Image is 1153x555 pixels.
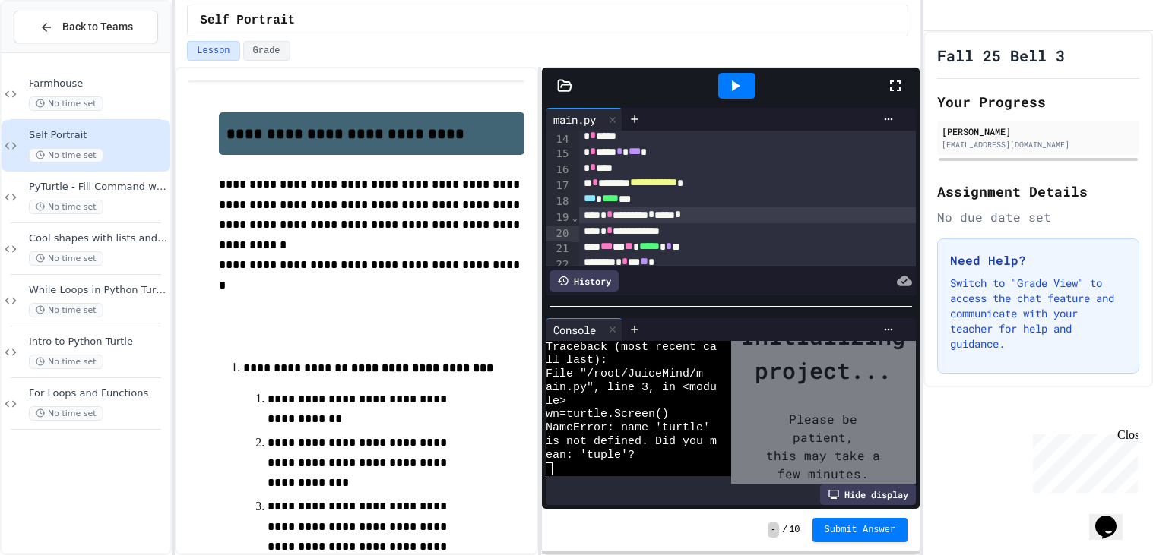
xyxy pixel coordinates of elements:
[546,408,669,421] span: wn=turtle.Screen()
[29,406,103,421] span: No time set
[820,484,916,505] div: Hide display
[546,162,571,178] div: 16
[942,139,1135,150] div: [EMAIL_ADDRESS][DOMAIN_NAME]
[546,226,571,242] div: 20
[768,522,779,538] span: -
[782,524,787,536] span: /
[546,210,571,226] div: 19
[29,355,103,369] span: No time set
[950,276,1126,352] p: Switch to "Grade View" to access the chat feature and communicate with your teacher for help and ...
[29,200,103,214] span: No time set
[546,435,717,449] span: is not defined. Did you m
[29,129,167,142] span: Self Portrait
[937,45,1065,66] h1: Fall 25 Bell 3
[571,211,578,223] span: Fold line
[942,125,1135,138] div: [PERSON_NAME]
[546,178,571,194] div: 17
[546,112,603,128] div: main.py
[6,6,105,96] div: Chat with us now!Close
[571,259,578,271] span: Fold line
[546,421,710,435] span: NameError: name 'turtle'
[29,251,103,266] span: No time set
[29,148,103,162] span: No time set
[741,319,905,387] div: Initializing project...
[29,96,103,111] span: No time set
[546,194,571,210] div: 18
[546,147,571,162] div: 15
[29,284,167,297] span: While Loops in Python Turtle
[546,354,607,367] span: ll last):
[62,19,133,35] span: Back to Teams
[546,322,603,338] div: Console
[546,257,571,273] div: 22
[812,518,908,542] button: Submit Answer
[937,181,1139,202] h2: Assignment Details
[546,108,622,131] div: main.py
[29,181,167,194] span: PyTurtle - Fill Command with Random Number Generator
[243,41,290,61] button: Grade
[1027,428,1138,493] iframe: chat widget
[200,11,295,30] span: Self Portrait
[29,387,167,400] span: For Loops and Functions
[937,91,1139,112] h2: Your Progress
[14,11,158,43] button: Back to Teams
[1089,494,1138,540] iframe: chat widget
[546,381,717,395] span: ain.py", line 3, in <modu
[789,524,800,536] span: 10
[29,232,167,245] span: Cool shapes with lists and fun features
[937,208,1139,226] div: No due date set
[741,387,905,506] div: Please be patient, this may take a few minutes.
[546,341,717,355] span: Traceback (most recent ca
[546,449,635,462] span: ean: 'tuple'?
[546,318,622,341] div: Console
[546,132,571,147] div: 14
[29,77,167,90] span: Farmhouse
[187,41,239,61] button: Lesson
[546,241,571,257] div: 21
[950,251,1126,270] h3: Need Help?
[546,367,703,381] span: File "/root/JuiceMind/m
[550,270,619,292] div: History
[825,524,896,536] span: Submit Answer
[29,336,167,348] span: Intro to Python Turtle
[29,303,103,317] span: No time set
[546,395,566,408] span: le>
